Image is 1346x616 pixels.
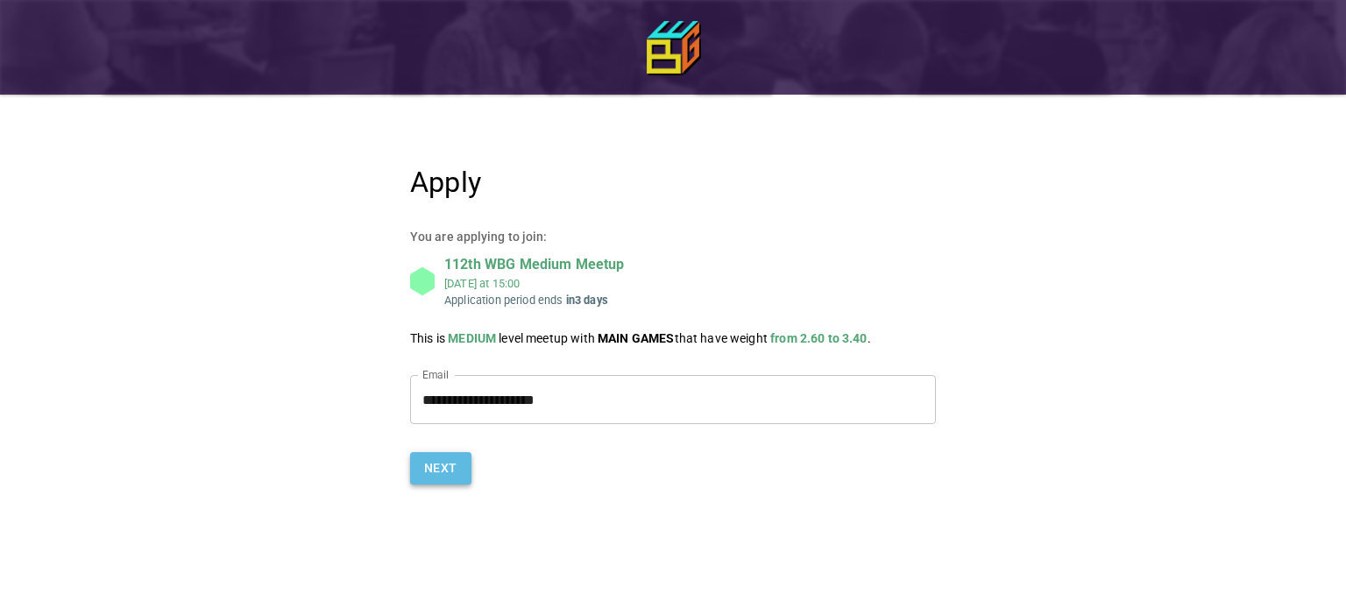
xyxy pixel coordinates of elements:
[410,329,936,347] p: This is level meetup with that have weight .
[448,331,496,345] div: MEDIUM
[410,165,936,200] h4: Apply
[444,277,477,290] div: [DATE]
[444,275,624,292] div: at
[566,294,608,307] b: in 3 days
[492,277,521,290] div: 15:00
[444,254,624,275] div: 112th WBG Medium Meetup
[410,228,645,247] h6: You are applying to join:
[647,21,699,74] img: icon64.png
[444,292,491,308] div: Application period ends
[410,452,471,485] button: Next
[598,331,675,345] p: MAIN GAME S
[422,367,450,382] label: Email
[770,331,868,345] div: from 2.60 to 3.40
